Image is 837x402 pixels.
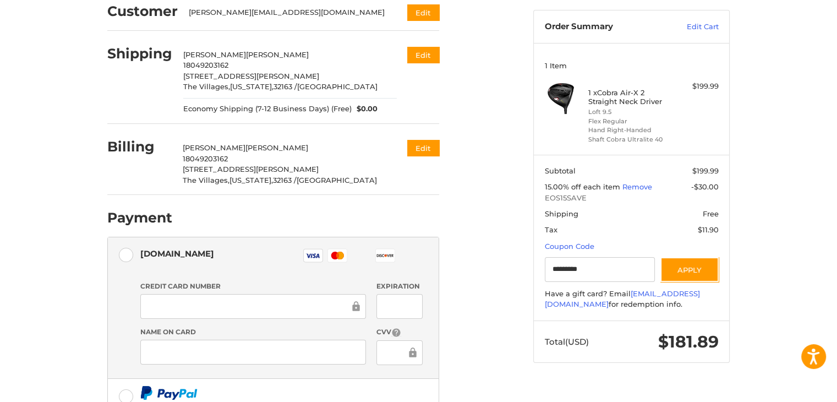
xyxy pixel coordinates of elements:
li: Shaft Cobra Ultralite 40 [588,135,672,144]
span: Economy Shipping (7-12 Business Days) (Free) [183,104,352,115]
span: [US_STATE], [229,176,273,184]
span: $199.99 [692,166,719,175]
h2: Billing [107,138,172,155]
span: [GEOGRAPHIC_DATA] [297,176,377,184]
button: Apply [660,257,719,282]
div: $199.99 [675,81,719,92]
span: 32163 / [273,82,297,91]
li: Loft 9.5 [588,107,672,117]
span: [PERSON_NAME] [246,50,309,59]
span: 18049203162 [183,61,228,69]
h2: Customer [107,3,178,20]
span: -$30.00 [691,182,719,191]
span: [STREET_ADDRESS][PERSON_NAME] [183,165,319,173]
span: [PERSON_NAME] [183,143,245,152]
button: Edit [407,47,439,63]
span: Subtotal [545,166,576,175]
span: Shipping [545,209,578,218]
div: Have a gift card? Email for redemption info. [545,289,719,310]
label: Name on Card [140,327,366,337]
span: 32163 / [273,176,297,184]
li: Hand Right-Handed [588,126,672,135]
input: Gift Certificate or Coupon Code [545,257,655,282]
span: The Villages, [183,176,229,184]
h2: Shipping [107,45,172,62]
span: $11.90 [698,225,719,234]
a: Edit Cart [663,21,719,32]
span: [US_STATE], [230,82,273,91]
label: CVV [376,327,422,338]
h2: Payment [107,209,172,226]
span: $181.89 [658,332,719,352]
span: [PERSON_NAME] [245,143,308,152]
img: PayPal icon [140,386,198,400]
label: Expiration [376,281,422,291]
div: [PERSON_NAME][EMAIL_ADDRESS][DOMAIN_NAME] [189,7,386,18]
span: Tax [545,225,557,234]
span: $0.00 [352,104,378,115]
button: Edit [407,4,439,20]
div: [DOMAIN_NAME] [140,245,214,263]
span: [GEOGRAPHIC_DATA] [297,82,378,91]
a: Remove [622,182,652,191]
span: [PERSON_NAME] [183,50,246,59]
button: Edit [407,140,439,156]
span: Total (USD) [545,336,589,347]
span: EOS15SAVE [545,193,719,204]
span: 15.00% off each item [545,182,622,191]
h3: Order Summary [545,21,663,32]
span: The Villages, [183,82,230,91]
span: Free [703,209,719,218]
li: Flex Regular [588,117,672,126]
label: Credit Card Number [140,281,366,291]
span: [STREET_ADDRESS][PERSON_NAME] [183,72,319,80]
a: Coupon Code [545,242,594,251]
h4: 1 x Cobra Air-X 2 Straight Neck Driver [588,88,672,106]
h3: 1 Item [545,61,719,70]
span: 18049203162 [183,154,228,163]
